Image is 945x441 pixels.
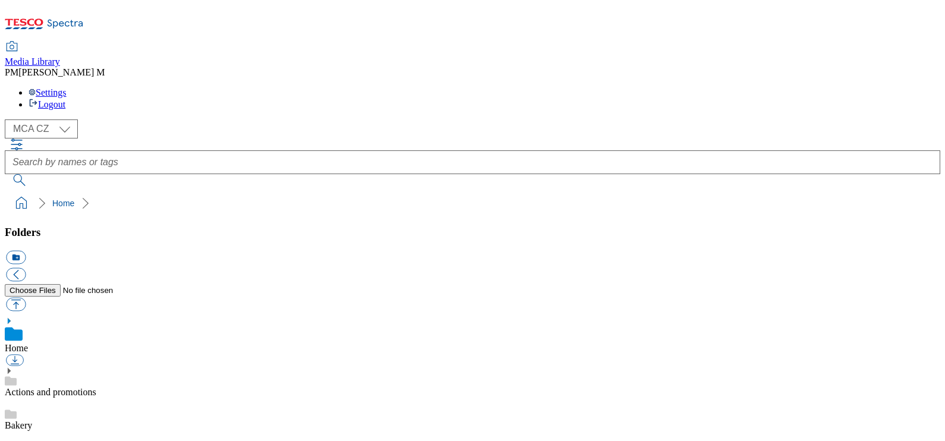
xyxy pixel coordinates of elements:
[5,42,60,67] a: Media Library
[52,199,74,208] a: Home
[12,194,31,213] a: home
[5,150,940,174] input: Search by names or tags
[5,420,32,430] a: Bakery
[18,67,105,77] span: [PERSON_NAME] M
[29,87,67,97] a: Settings
[5,67,18,77] span: PM
[5,192,940,215] nav: breadcrumb
[5,387,96,397] a: Actions and promotions
[5,343,28,353] a: Home
[5,56,60,67] span: Media Library
[29,99,65,109] a: Logout
[5,226,940,239] h3: Folders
